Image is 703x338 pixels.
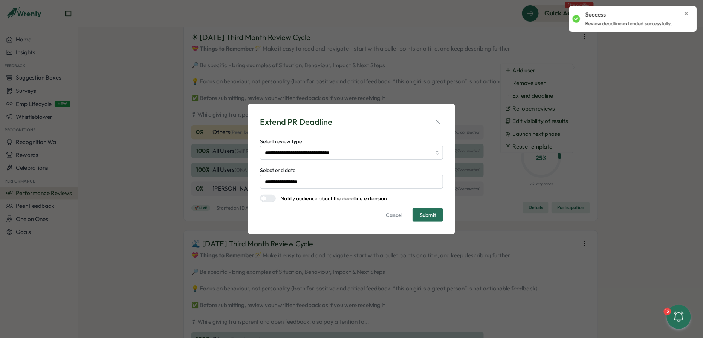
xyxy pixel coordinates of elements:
[683,11,689,17] button: Close notification
[413,208,443,222] button: Submit
[260,138,302,146] label: Select review type
[386,209,402,221] span: Cancel
[276,195,387,202] label: Notify audience about the deadline extension
[585,11,606,19] p: Success
[667,305,691,329] button: 12
[260,116,332,128] div: Extend PR Deadline
[260,166,295,175] label: Select end date
[664,308,671,315] div: 12
[585,20,672,27] p: Review deadline extended successfully.
[379,208,410,222] button: Cancel
[420,212,436,218] span: Submit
